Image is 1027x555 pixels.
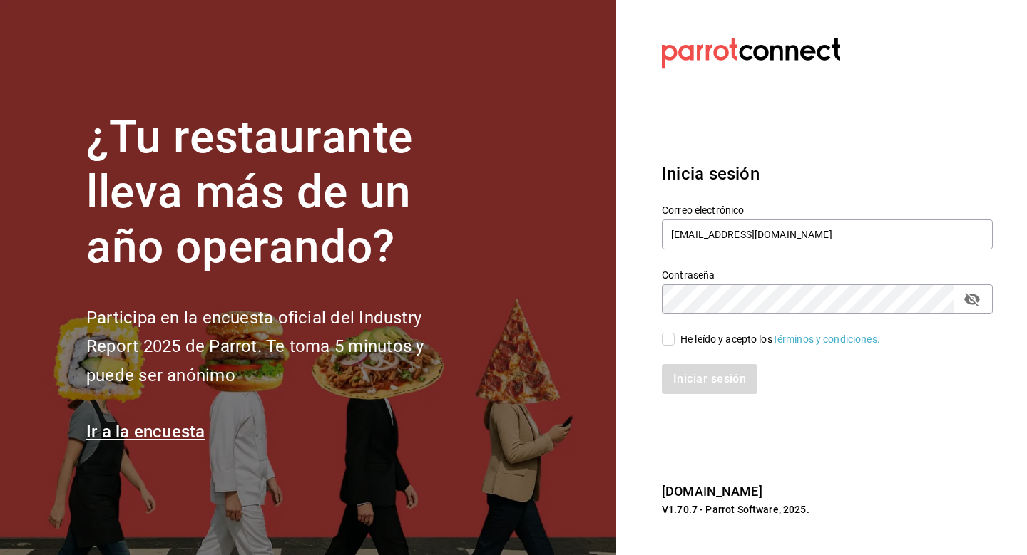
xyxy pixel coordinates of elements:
a: [DOMAIN_NAME] [662,484,762,499]
h2: Participa en la encuesta oficial del Industry Report 2025 de Parrot. Te toma 5 minutos y puede se... [86,304,471,390]
button: passwordField [960,287,984,311]
p: V1.70.7 - Parrot Software, 2025. [662,502,993,517]
label: Contraseña [662,270,993,280]
a: Términos y condiciones. [772,333,880,345]
h1: ¿Tu restaurante lleva más de un año operando? [86,110,471,274]
a: Ir a la encuesta [86,422,205,442]
div: He leído y acepto los [680,332,880,347]
label: Correo electrónico [662,205,993,215]
input: Ingresa tu correo electrónico [662,219,993,249]
h3: Inicia sesión [662,161,993,187]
